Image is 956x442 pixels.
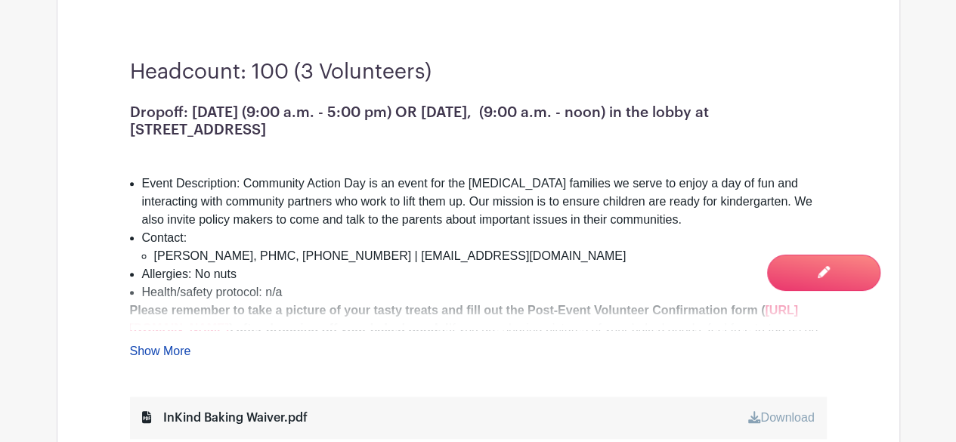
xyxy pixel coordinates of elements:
[154,247,827,265] li: [PERSON_NAME], PHMC, [PHONE_NUMBER] | [EMAIL_ADDRESS][DOMAIN_NAME]
[130,60,827,85] h3: Headcount: 100 (3 Volunteers)
[130,345,191,363] a: Show More
[142,229,827,265] li: Contact:
[142,409,308,427] div: InKind Baking Waiver.pdf
[748,411,814,424] a: Download
[229,322,449,335] strong: ) after dropping off your baked goods!
[130,304,766,317] strong: Please remember to take a picture of your tasty treats and fill out the Post-Event Volunteer Conf...
[130,301,827,356] div: If you are sharing pictures of your baked goods, feel free to tag us on Instagram @inkindbakingpr...
[142,265,827,283] li: Allergies: No nuts
[142,283,827,301] li: Health/safety protocol: n/a
[130,104,827,138] h1: Dropoff: [DATE] (9:00 a.m. - 5:00 pm) OR [DATE], (9:00 a.m. - noon) in the lobby at [STREET_ADDRESS]
[142,175,827,229] li: Event Description: Community Action Day is an event for the [MEDICAL_DATA] families we serve to e...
